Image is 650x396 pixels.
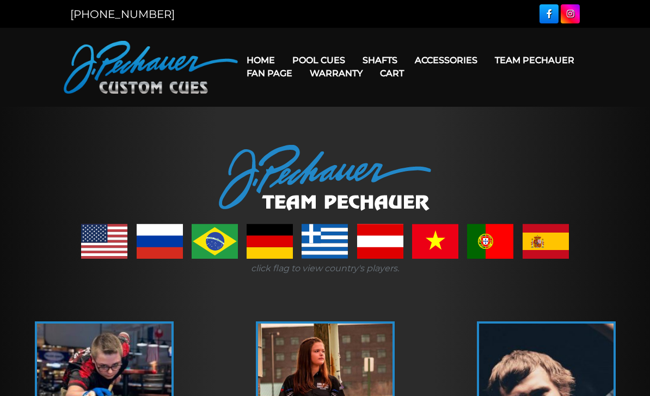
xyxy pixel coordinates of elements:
[486,46,583,74] a: Team Pechauer
[284,46,354,74] a: Pool Cues
[238,46,284,74] a: Home
[251,263,399,273] i: click flag to view country's players.
[406,46,486,74] a: Accessories
[70,8,175,21] a: [PHONE_NUMBER]
[238,59,301,87] a: Fan Page
[301,59,371,87] a: Warranty
[371,59,413,87] a: Cart
[354,46,406,74] a: Shafts
[64,41,238,94] img: Pechauer Custom Cues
